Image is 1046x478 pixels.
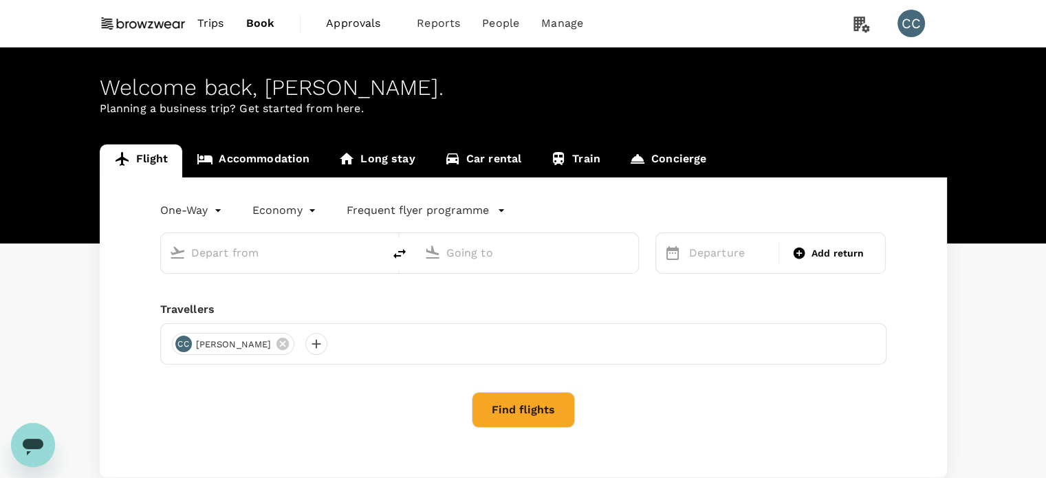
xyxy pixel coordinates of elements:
span: Manage [541,15,583,32]
a: Car rental [430,144,536,177]
div: Welcome back , [PERSON_NAME] . [100,75,947,100]
a: Concierge [615,144,721,177]
a: Train [536,144,615,177]
div: CC [897,10,925,37]
a: Accommodation [182,144,324,177]
div: Travellers [160,301,886,318]
span: Add return [811,246,864,261]
button: Frequent flyer programme [347,202,505,219]
input: Depart from [191,242,354,263]
div: Economy [252,199,319,221]
div: One-Way [160,199,225,221]
span: People [482,15,519,32]
input: Going to [446,242,609,263]
span: Book [246,15,275,32]
span: Reports [417,15,460,32]
img: Browzwear Solutions Pte Ltd [100,8,186,39]
span: Approvals [326,15,395,32]
button: delete [383,237,416,270]
div: CC[PERSON_NAME] [172,333,295,355]
p: Planning a business trip? Get started from here. [100,100,947,117]
span: Trips [197,15,224,32]
a: Long stay [324,144,429,177]
div: CC [175,336,192,352]
button: Find flights [472,392,575,428]
p: Frequent flyer programme [347,202,489,219]
a: Flight [100,144,183,177]
button: Open [373,251,376,254]
button: Open [629,251,631,254]
span: [PERSON_NAME] [188,338,280,351]
p: Departure [689,245,770,261]
iframe: Button to launch messaging window [11,423,55,467]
